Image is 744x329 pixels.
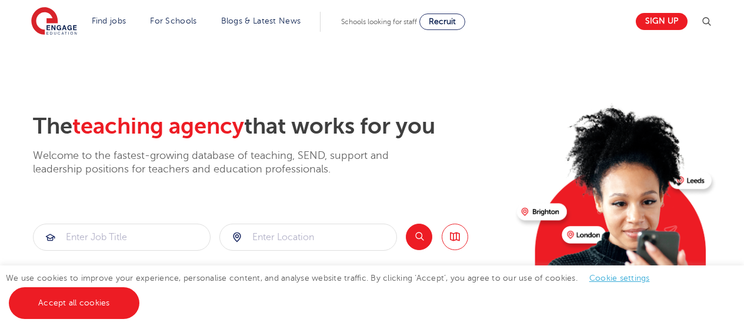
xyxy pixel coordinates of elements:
span: Schools looking for staff [341,18,417,26]
button: Search [406,224,432,250]
div: Submit [219,224,397,251]
span: We use cookies to improve your experience, personalise content, and analyse website traffic. By c... [6,274,662,307]
input: Submit [220,224,396,250]
p: Welcome to the fastest-growing database of teaching, SEND, support and leadership positions for t... [33,149,421,177]
a: For Schools [150,16,196,25]
img: Engage Education [31,7,77,36]
a: Blogs & Latest News [221,16,301,25]
a: Find jobs [92,16,126,25]
a: Recruit [419,14,465,30]
div: Submit [33,224,211,251]
span: Recruit [429,17,456,26]
input: Submit [34,224,210,250]
a: Sign up [636,13,688,30]
a: Cookie settings [589,274,650,283]
a: Accept all cookies [9,287,139,319]
h2: The that works for you [33,113,508,140]
span: teaching agency [72,114,244,139]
